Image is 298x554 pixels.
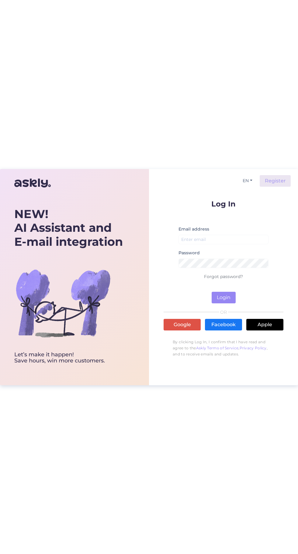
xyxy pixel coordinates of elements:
[14,254,112,352] img: bg-askly
[164,336,283,360] p: By clicking Log In, I confirm that I have read and agree to the , , and to receive emails and upd...
[14,176,51,190] img: Askly
[14,352,123,364] div: Let’s make it happen! Save hours, win more customers.
[260,175,291,187] a: Register
[14,207,48,221] b: NEW!
[196,346,239,350] a: Askly Terms of Service
[205,319,242,330] a: Facebook
[219,310,228,314] span: OR
[178,226,209,232] label: Email address
[240,346,267,350] a: Privacy Policy
[212,292,236,303] button: Login
[246,319,283,330] a: Apple
[14,207,123,249] div: AI Assistant and E-mail integration
[164,319,201,330] a: Google
[204,274,243,279] a: Forgot password?
[164,200,283,208] p: Log In
[178,250,200,256] label: Password
[178,235,269,244] input: Enter email
[240,176,255,185] button: EN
